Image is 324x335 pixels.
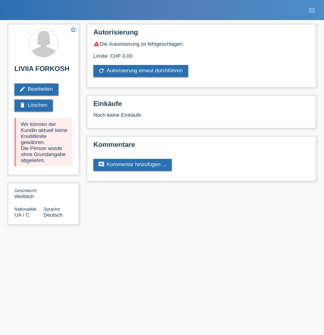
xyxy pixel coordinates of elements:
h2: Einkäufe [93,100,310,112]
span: Nationalität [14,207,36,211]
i: menu [308,6,316,14]
a: star_border [70,26,77,35]
div: Die Autorisierung ist fehlgeschlagen. [93,41,310,47]
i: comment [98,161,105,168]
a: editBearbeiten [14,83,58,95]
div: Wir können der Kundin aktuell keine Kreditlimite gewähren. Die Person wurde ohne Grundangabe abge... [14,118,72,166]
i: delete [19,102,26,108]
a: commentKommentar hinzufügen ... [93,159,172,171]
div: Limite: CHF 0.00 [93,47,310,59]
span: Geschlecht [14,188,36,193]
span: Sprache [44,207,60,211]
h2: Kommentare [93,141,310,153]
h2: LIVIIA FORKOSH [14,65,72,77]
span: Ukraine / C / 09.06.2021 [14,212,30,218]
a: refreshAutorisierung erneut durchführen [93,65,188,77]
div: Weiblich [14,187,44,199]
a: menu [304,8,320,12]
i: edit [19,86,26,92]
i: refresh [98,67,105,74]
div: Noch keine Einkäufe [93,112,310,124]
i: warning [93,41,100,47]
h2: Autorisierung [93,28,310,41]
span: Deutsch [44,212,63,218]
i: star_border [70,26,77,33]
a: deleteLöschen [14,99,53,112]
